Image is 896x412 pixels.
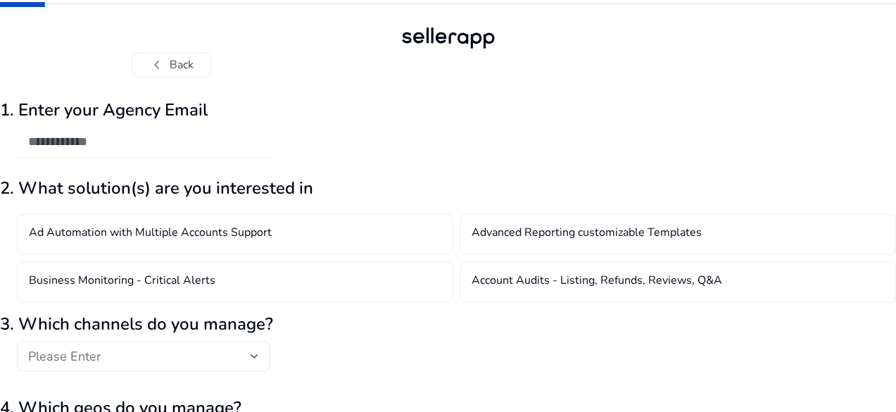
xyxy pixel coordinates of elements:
h4: Advanced Reporting customizable Templates [472,226,702,243]
h4: Business Monitoring - Critical Alerts [29,274,215,291]
span: Please Enter [28,348,101,365]
h4: Account Audits - Listing, Refunds, Reviews, Q&A [472,274,723,291]
button: chevron_leftBack [132,52,212,77]
h4: Ad Automation with Multiple Accounts Support [29,226,272,243]
span: chevron_left [149,56,166,73]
